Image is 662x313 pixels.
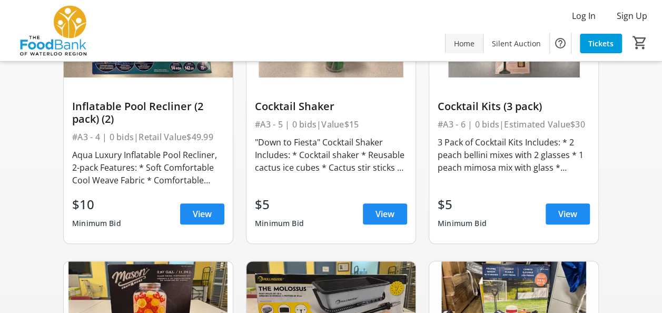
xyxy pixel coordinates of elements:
[572,9,596,22] span: Log In
[630,33,649,52] button: Cart
[72,214,121,233] div: Minimum Bid
[580,34,622,53] a: Tickets
[255,136,407,174] div: "Down to Fiesta" Cocktail Shaker Includes: * Cocktail shaker * Reusable cactus ice cubes * Cactus...
[255,195,304,214] div: $5
[6,4,100,57] img: The Food Bank of Waterloo Region's Logo
[438,100,590,113] div: Cocktail Kits (3 pack)
[255,117,407,132] div: #A3 - 5 | 0 bids | Value $15
[72,130,224,144] div: #A3 - 4 | 0 bids | Retail Value $49.99
[438,195,487,214] div: $5
[72,195,121,214] div: $10
[72,100,224,125] div: Inflatable Pool Recliner (2 pack) (2)
[454,38,475,49] span: Home
[255,100,407,113] div: Cocktail Shaker
[193,208,212,220] span: View
[438,136,590,174] div: 3 Pack of Cocktail Kits Includes: * 2 peach bellini mixes with 2 glasses * 1 peach mimosa mix wit...
[438,214,487,233] div: Minimum Bid
[446,34,483,53] a: Home
[546,203,590,224] a: View
[255,214,304,233] div: Minimum Bid
[608,7,656,24] button: Sign Up
[617,9,647,22] span: Sign Up
[550,33,571,54] button: Help
[376,208,394,220] span: View
[72,149,224,187] div: Aqua Luxury Inflatable Pool Recliner, 2-pack Features: * Soft Comfortable Cool Weave Fabric * Com...
[588,38,614,49] span: Tickets
[492,38,541,49] span: Silent Auction
[483,34,549,53] a: Silent Auction
[438,117,590,132] div: #A3 - 6 | 0 bids | Estimated Value $30
[180,203,224,224] a: View
[363,203,407,224] a: View
[564,7,604,24] button: Log In
[558,208,577,220] span: View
